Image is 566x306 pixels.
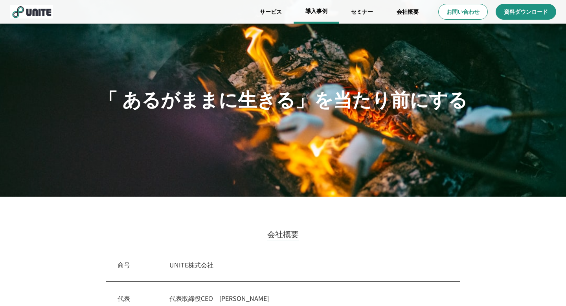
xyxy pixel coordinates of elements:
p: 代表取締役CEO [PERSON_NAME] [169,293,448,303]
a: お問い合わせ [438,4,488,20]
h2: 会社概要 [267,228,299,240]
iframe: Chat Widget [424,196,566,306]
p: お問い合わせ [447,8,480,16]
p: 商号 [118,260,130,269]
p: UNITE株式会社 [169,260,448,269]
p: 資料ダウンロード [504,8,548,16]
a: 資料ダウンロード [496,4,556,20]
p: 「 あるがままに生きる」を当たり前にする [99,84,467,112]
p: 代表 [118,293,130,303]
div: チャットウィジェット [424,196,566,306]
